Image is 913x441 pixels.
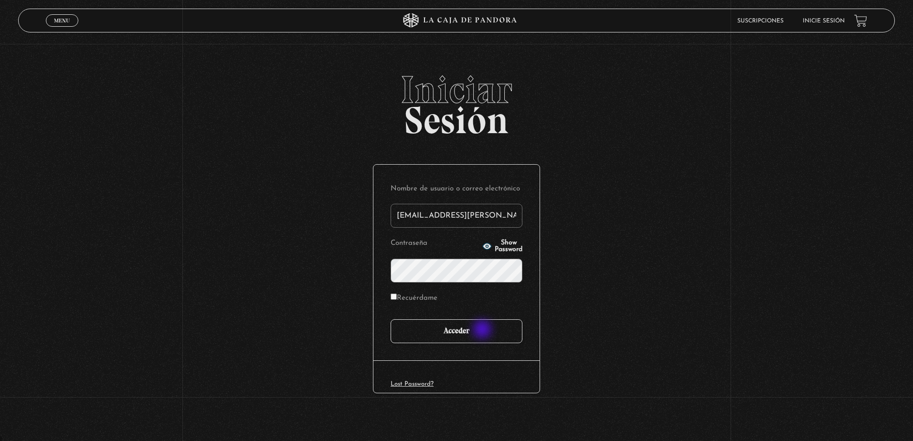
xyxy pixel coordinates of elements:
label: Nombre de usuario o correo electrónico [391,182,522,197]
a: Suscripciones [737,18,784,24]
button: Show Password [482,240,522,253]
h2: Sesión [18,71,895,132]
a: View your shopping cart [854,14,867,27]
a: Inicie sesión [803,18,845,24]
a: Lost Password? [391,381,434,387]
input: Recuérdame [391,294,397,300]
label: Recuérdame [391,291,437,306]
span: Menu [54,18,70,23]
span: Show Password [495,240,522,253]
span: Iniciar [18,71,895,109]
input: Acceder [391,319,522,343]
label: Contraseña [391,236,479,251]
span: Cerrar [51,26,73,32]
